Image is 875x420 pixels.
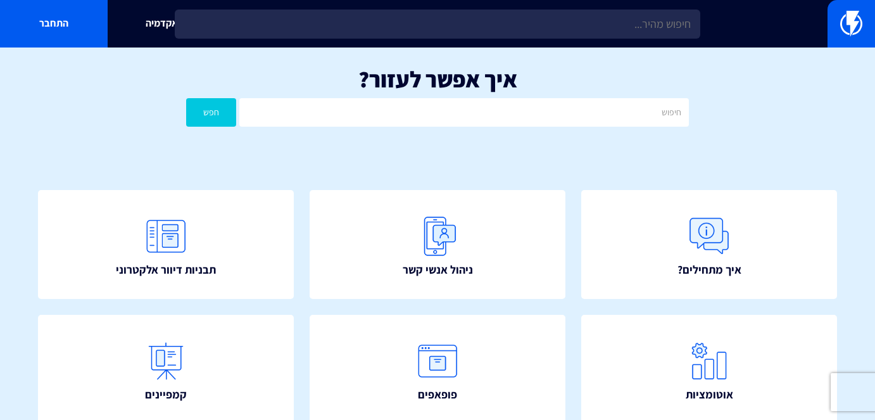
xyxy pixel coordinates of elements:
[239,98,688,127] input: חיפוש
[403,262,473,278] span: ניהול אנשי קשר
[186,98,236,127] button: חפש
[38,190,294,299] a: תבניות דיוור אלקטרוני
[418,386,457,403] span: פופאפים
[581,190,837,299] a: איך מתחילים?
[677,262,741,278] span: איך מתחילים?
[175,10,700,39] input: חיפוש מהיר...
[310,190,565,299] a: ניהול אנשי קשר
[686,386,733,403] span: אוטומציות
[145,386,187,403] span: קמפיינים
[19,67,856,92] h1: איך אפשר לעזור?
[116,262,216,278] span: תבניות דיוור אלקטרוני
